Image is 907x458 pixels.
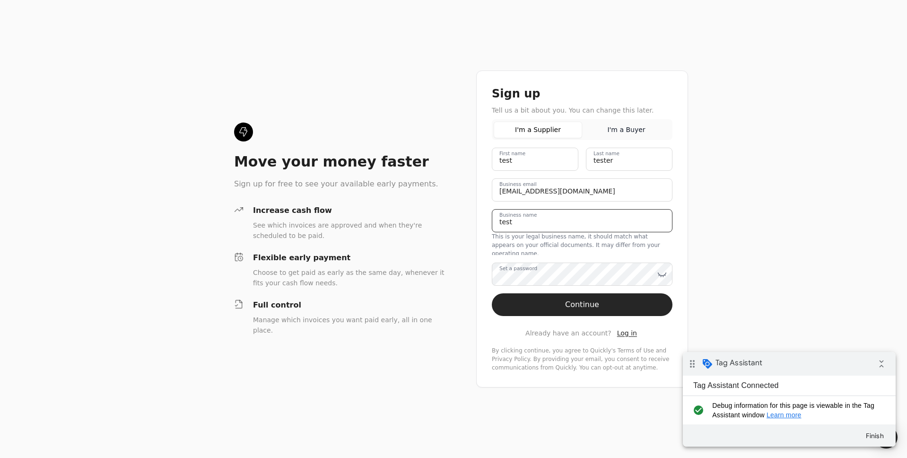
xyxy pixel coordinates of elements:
[499,265,537,273] label: Set a password
[617,329,637,337] span: Log in
[175,75,209,92] button: Finish
[234,178,446,190] div: Sign up for free to see your available early payments.
[189,2,208,21] i: Collapse debug badge
[494,122,582,138] button: I'm a Supplier
[253,315,446,335] div: Manage which invoices you want paid early, all in one place.
[499,181,537,188] label: Business email
[8,49,23,68] i: check_circle
[492,105,672,115] div: Tell us a bit about you. You can change this later.
[253,220,446,241] div: See which invoices are approved and when they're scheduled to be paid.
[618,347,654,354] a: terms-of-service
[582,122,671,138] button: I'm a Buyer
[499,211,537,219] label: Business name
[492,356,530,362] a: privacy-policy
[492,293,672,316] button: Continue
[492,232,672,255] div: This is your legal business name, it should match what appears on your official documents. It may...
[499,150,525,158] label: First name
[84,59,119,67] a: Learn more
[525,328,611,338] span: Already have an account?
[253,267,446,288] div: Choose to get paid as early as the same day, whenever it fits your cash flow needs.
[253,205,446,216] div: Increase cash flow
[492,346,672,372] div: By clicking continue, you agree to Quickly's and . By providing your email, you consent to receiv...
[593,150,619,158] label: Last name
[234,153,446,171] div: Move your money faster
[615,327,639,339] button: Log in
[492,86,672,101] div: Sign up
[33,6,79,16] span: Tag Assistant
[29,49,197,68] span: Debug information for this page is viewable in the Tag Assistant window
[253,299,446,311] div: Full control
[617,328,637,338] a: Log in
[253,252,446,264] div: Flexible early payment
